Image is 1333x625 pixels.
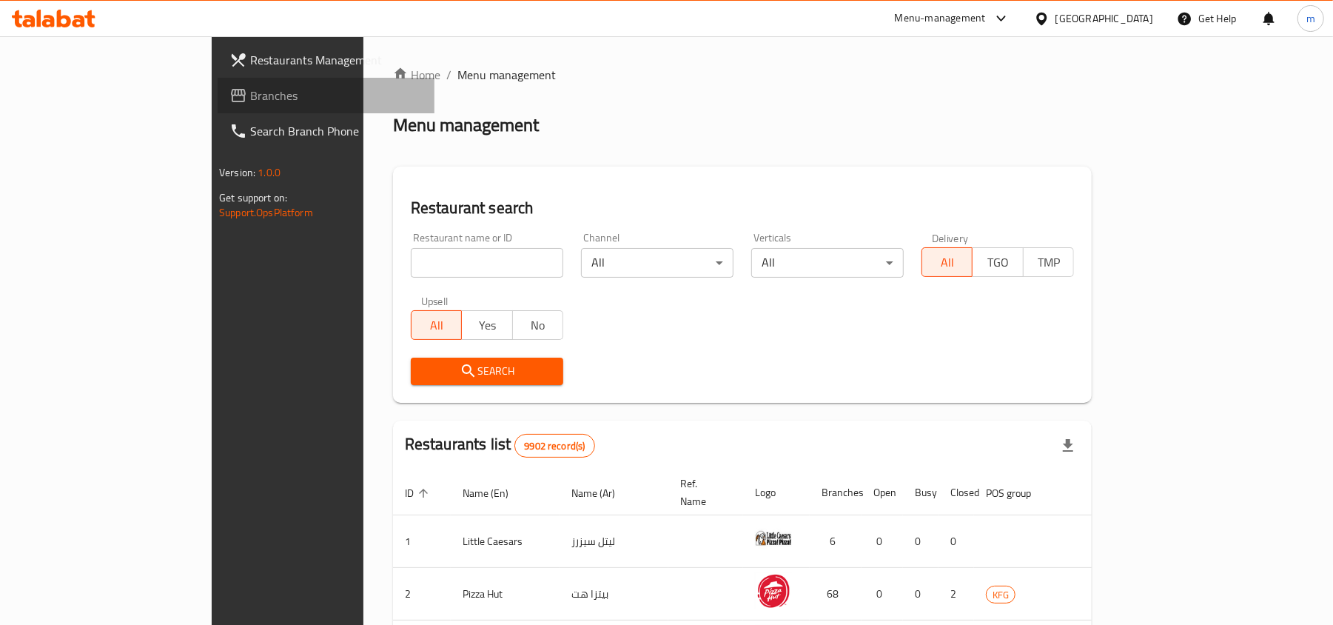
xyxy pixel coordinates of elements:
button: All [921,247,973,277]
span: Ref. Name [680,475,725,510]
button: TGO [972,247,1023,277]
h2: Restaurant search [411,197,1074,219]
div: Menu-management [895,10,986,27]
td: Pizza Hut [451,568,560,621]
div: Total records count [514,434,594,458]
span: 9902 record(s) [515,439,594,453]
input: Search for restaurant name or ID.. [411,248,563,278]
span: Yes [468,315,506,336]
button: Yes [461,310,512,340]
span: TMP [1030,252,1068,273]
a: Search Branch Phone [218,113,434,149]
th: Busy [903,470,939,515]
span: Restaurants Management [250,51,423,69]
span: Search [423,362,551,381]
nav: breadcrumb [393,66,1092,84]
div: Export file [1050,428,1086,464]
span: No [519,315,557,336]
img: Little Caesars [755,520,792,557]
td: 0 [903,568,939,621]
th: Closed [939,470,974,515]
span: Name (En) [463,484,528,502]
img: Pizza Hut [755,572,792,609]
a: Branches [218,78,434,113]
span: Search Branch Phone [250,122,423,140]
span: POS group [986,484,1050,502]
th: Logo [743,470,810,515]
td: بيتزا هت [560,568,668,621]
button: TMP [1023,247,1074,277]
span: Get support on: [219,188,287,207]
td: 2 [939,568,974,621]
span: Branches [250,87,423,104]
div: [GEOGRAPHIC_DATA] [1055,10,1153,27]
span: All [928,252,967,273]
span: m [1306,10,1315,27]
td: 0 [939,515,974,568]
h2: Restaurants list [405,433,595,458]
h2: Menu management [393,113,539,137]
a: Restaurants Management [218,42,434,78]
button: No [512,310,563,340]
td: 6 [810,515,862,568]
td: 0 [862,515,903,568]
span: KFG [987,586,1015,604]
td: 0 [903,515,939,568]
label: Upsell [421,295,449,306]
th: Branches [810,470,862,515]
label: Delivery [932,233,969,243]
button: Search [411,358,563,385]
td: ليتل سيزرز [560,515,668,568]
span: All [417,315,456,336]
li: / [446,66,451,84]
a: Support.OpsPlatform [219,203,313,222]
th: Open [862,470,903,515]
div: All [751,248,904,278]
span: Name (Ar) [571,484,634,502]
div: All [581,248,733,278]
button: All [411,310,462,340]
span: TGO [978,252,1017,273]
td: 0 [862,568,903,621]
span: Version: [219,163,255,182]
span: Menu management [457,66,556,84]
span: ID [405,484,433,502]
td: 68 [810,568,862,621]
td: Little Caesars [451,515,560,568]
span: 1.0.0 [258,163,281,182]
